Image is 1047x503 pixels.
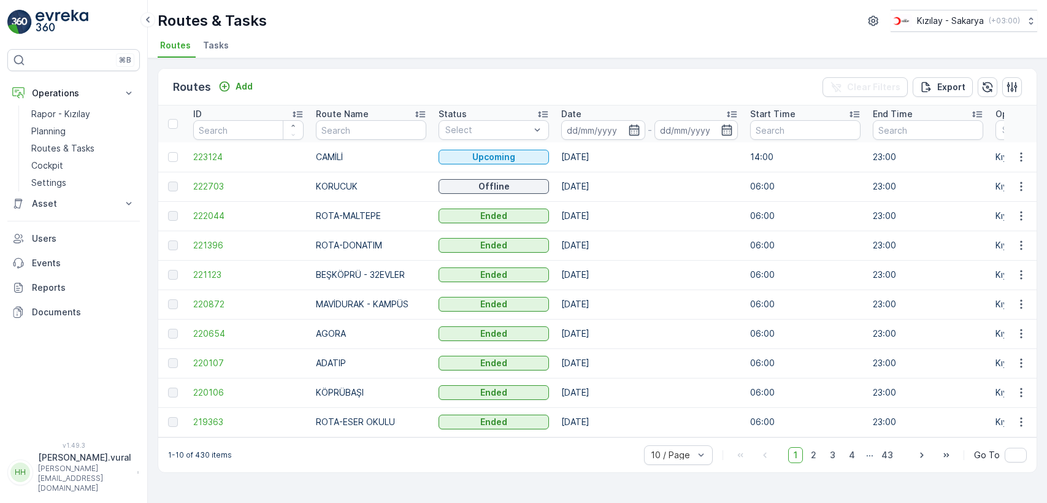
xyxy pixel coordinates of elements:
td: ROTA-DONATIM [310,231,432,260]
p: [PERSON_NAME][EMAIL_ADDRESS][DOMAIN_NAME] [38,464,131,493]
p: 1-10 of 430 items [168,450,232,460]
p: Kızılay - Sakarya [917,15,984,27]
td: [DATE] [555,231,744,260]
a: 220872 [193,298,304,310]
button: Ended [439,385,549,400]
p: Select [445,124,530,136]
p: Operations [32,87,115,99]
button: HH[PERSON_NAME].vural[PERSON_NAME][EMAIL_ADDRESS][DOMAIN_NAME] [7,451,140,493]
input: dd/mm/yyyy [654,120,738,140]
td: CAMİLİ [310,142,432,172]
p: Clear Filters [847,81,900,93]
div: Toggle Row Selected [168,299,178,309]
a: 223124 [193,151,304,163]
span: Routes [160,39,191,52]
p: Planning [31,125,66,137]
td: KORUCUK [310,172,432,201]
input: Search [750,120,861,140]
p: Routes & Tasks [158,11,267,31]
button: Ended [439,297,549,312]
p: Ended [480,416,507,428]
p: Ended [480,357,507,369]
img: k%C4%B1z%C4%B1lay_DTAvauz.png [891,14,912,28]
p: Add [236,80,253,93]
p: Start Time [750,108,796,120]
p: ⌘B [119,55,131,65]
span: 43 [876,447,899,463]
td: [DATE] [555,319,744,348]
button: Ended [439,267,549,282]
span: 3 [824,447,841,463]
button: Upcoming [439,150,549,164]
p: Users [32,232,135,245]
button: Operations [7,81,140,106]
span: 220106 [193,386,304,399]
td: 06:00 [744,231,867,260]
input: Search [873,120,983,140]
img: logo [7,10,32,34]
div: Toggle Row Selected [168,152,178,162]
td: [DATE] [555,260,744,290]
span: 1 [788,447,803,463]
a: Planning [26,123,140,140]
a: 222044 [193,210,304,222]
p: Date [561,108,581,120]
a: Rapor - Kızılay [26,106,140,123]
a: 220654 [193,328,304,340]
a: 221123 [193,269,304,281]
a: Routes & Tasks [26,140,140,157]
p: Operation [995,108,1038,120]
span: Go To [974,449,1000,461]
img: logo_light-DOdMpM7g.png [36,10,88,34]
button: Add [213,79,258,94]
a: Reports [7,275,140,300]
td: ROTA-ESER OKULU [310,407,432,437]
td: 06:00 [744,172,867,201]
button: Ended [439,209,549,223]
td: 23:00 [867,378,989,407]
p: Documents [32,306,135,318]
td: MAVİDURAK - KAMPÜS [310,290,432,319]
p: Routes & Tasks [31,142,94,155]
td: 23:00 [867,172,989,201]
td: KÖPRÜBAŞI [310,378,432,407]
td: ADATIP [310,348,432,378]
span: Tasks [203,39,229,52]
p: Offline [478,180,510,193]
p: ID [193,108,202,120]
span: 4 [843,447,861,463]
p: Events [32,257,135,269]
td: 23:00 [867,319,989,348]
p: Status [439,108,467,120]
p: End Time [873,108,913,120]
td: 14:00 [744,142,867,172]
td: 06:00 [744,201,867,231]
a: Documents [7,300,140,324]
p: Route Name [316,108,369,120]
p: [PERSON_NAME].vural [38,451,131,464]
td: [DATE] [555,172,744,201]
p: Routes [173,79,211,96]
td: 23:00 [867,260,989,290]
td: [DATE] [555,290,744,319]
td: [DATE] [555,407,744,437]
p: ... [866,447,873,463]
div: Toggle Row Selected [168,358,178,368]
p: Export [937,81,965,93]
td: 06:00 [744,260,867,290]
td: 06:00 [744,407,867,437]
div: Toggle Row Selected [168,211,178,221]
button: Ended [439,326,549,341]
p: Settings [31,177,66,189]
input: dd/mm/yyyy [561,120,645,140]
button: Offline [439,179,549,194]
p: Ended [480,210,507,222]
a: Settings [26,174,140,191]
button: Ended [439,415,549,429]
button: Ended [439,238,549,253]
button: Kızılay - Sakarya(+03:00) [891,10,1037,32]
